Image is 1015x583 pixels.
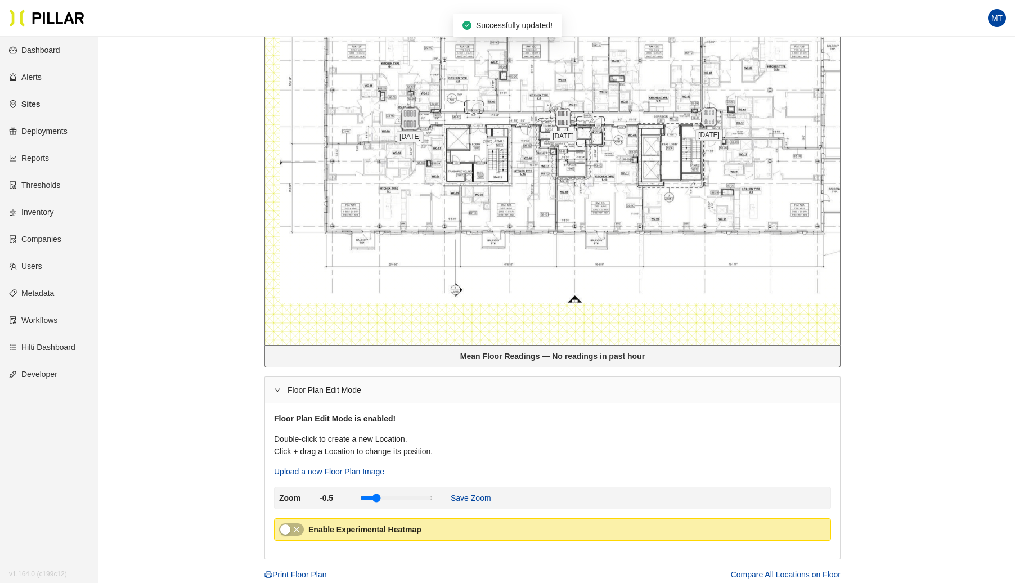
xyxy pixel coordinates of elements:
[390,109,430,129] div: [DATE]
[274,387,281,393] span: right
[9,208,54,217] a: qrcodeInventory
[274,467,384,476] span: Upload a new Floor Plan Image
[476,21,553,30] span: Successfully updated!
[9,73,42,82] a: alertAlerts
[9,46,60,55] a: dashboardDashboard
[9,289,54,298] a: tagMetadata
[9,154,49,163] a: line-chartReports
[279,492,315,504] label: Zoom
[9,127,68,136] a: giftDeployments
[274,433,831,458] p: Double-click to create a new Location. Click + drag a Location to change its position.
[397,131,424,142] span: [DATE]
[451,492,491,504] span: Save Zoom
[274,414,396,423] span: Floor Plan Edit Mode is enabled!
[398,107,422,131] img: pod-unassigned.895f376b.svg
[264,571,272,578] span: printer
[9,343,75,352] a: barsHilti Dashboard
[9,370,57,379] a: apiDeveloper
[270,350,836,362] div: Mean Floor Readings — No readings in past hour
[699,107,719,127] img: pod-unassigned.895f376b.svg
[462,21,471,30] span: check-circle
[264,568,326,581] a: printerPrint Floor Plan
[9,100,40,109] a: environmentSites
[9,316,57,325] a: auditWorkflows
[550,131,577,142] span: [DATE]
[991,9,1003,27] span: MT
[320,492,356,504] span: -0.5
[9,235,61,244] a: solutionCompanies
[544,108,583,128] div: [DATE]
[308,524,421,536] label: Enable Experimental Heatmap
[695,129,722,141] span: [DATE]
[9,262,42,271] a: teamUsers
[293,526,300,533] span: close
[9,9,84,27] img: Pillar Technologies
[689,107,729,127] div: [DATE]
[9,181,60,190] a: exceptionThresholds
[731,568,841,581] a: Compare All Locations on Floor
[265,377,840,403] div: rightFloor Plan Edit Mode
[553,108,573,128] img: pod-unassigned.895f376b.svg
